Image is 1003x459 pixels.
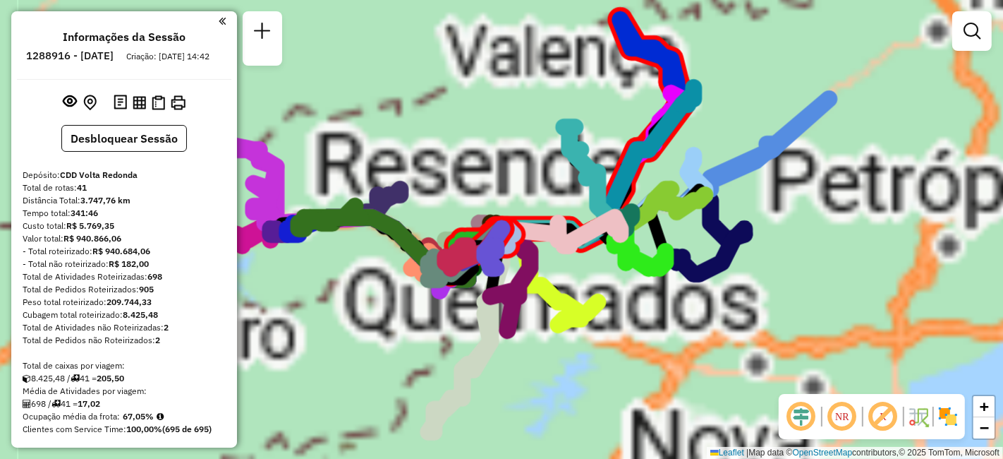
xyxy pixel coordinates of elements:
[23,411,120,422] span: Ocupação média da frota:
[51,400,61,408] i: Total de rotas
[60,169,138,180] strong: CDD Volta Redonda
[78,398,100,409] strong: 17,02
[23,258,226,270] div: - Total não roteirizado:
[71,374,80,383] i: Total de rotas
[23,385,226,398] div: Média de Atividades por viagem:
[793,448,853,458] a: OpenStreetMap
[23,169,226,181] div: Depósito:
[746,448,748,458] span: |
[973,396,995,417] a: Zoom in
[61,91,80,114] button: Exibir sessão original
[23,400,31,408] i: Total de Atividades
[111,92,130,114] button: Logs desbloquear sessão
[164,322,169,333] strong: 2
[80,195,130,205] strong: 3.747,76 km
[109,258,149,269] strong: R$ 182,00
[825,400,859,434] span: Ocultar NR
[958,17,986,45] a: Exibir filtros
[784,400,818,434] span: Ocultar deslocamento
[63,30,186,44] h4: Informações da Sessão
[707,447,1003,459] div: Map data © contributors,© 2025 TomTom, Microsoft
[23,296,226,309] div: Peso total roteirizado:
[973,417,995,439] a: Zoom out
[139,284,154,294] strong: 905
[980,419,989,436] span: −
[126,424,162,434] strong: 100,00%
[23,283,226,296] div: Total de Pedidos Roteirizados:
[97,373,124,383] strong: 205,50
[23,372,226,385] div: 8.425,48 / 41 =
[107,297,152,307] strong: 209.744,33
[23,194,226,207] div: Distância Total:
[92,246,150,256] strong: R$ 940.684,06
[162,424,212,434] strong: (695 de 695)
[23,181,226,194] div: Total de rotas:
[123,411,154,422] strong: 67,05%
[61,125,187,152] button: Desbloquear Sessão
[907,405,930,428] img: Fluxo de ruas
[23,424,126,434] span: Clientes com Service Time:
[23,245,226,258] div: - Total roteirizado:
[157,412,164,421] em: Média calculada utilizando a maior ocupação (%Peso ou %Cubagem) de cada rota da sessão. Rotas cro...
[710,448,744,458] a: Leaflet
[23,359,226,372] div: Total de caixas por viagem:
[248,17,276,49] a: Nova sessão e pesquisa
[66,220,114,231] strong: R$ 5.769,35
[23,398,226,410] div: 698 / 41 =
[980,398,989,415] span: +
[937,405,959,428] img: Exibir/Ocultar setores
[147,271,162,282] strong: 698
[23,220,226,232] div: Custo total:
[23,374,31,383] i: Cubagem total roteirizado
[130,93,149,112] button: Visualizar relatório de Roteirização
[219,13,226,29] a: Clique aqui para minimizar o painel
[23,207,226,220] div: Tempo total:
[23,309,226,321] div: Cubagem total roteirizado:
[80,92,99,114] button: Centralizar mapa no depósito ou ponto de apoio
[77,182,87,193] strong: 41
[155,335,160,345] strong: 2
[71,208,98,218] strong: 341:46
[123,309,158,320] strong: 8.425,48
[63,233,121,244] strong: R$ 940.866,06
[26,49,114,62] h6: 1288916 - [DATE]
[168,93,188,113] button: Imprimir Rotas
[23,270,226,283] div: Total de Atividades Roteirizadas:
[866,400,900,434] span: Exibir rótulo
[121,50,215,63] div: Criação: [DATE] 14:42
[23,232,226,245] div: Valor total:
[23,321,226,334] div: Total de Atividades não Roteirizadas:
[23,334,226,347] div: Total de Pedidos não Roteirizados:
[149,93,168,113] button: Visualizar Romaneio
